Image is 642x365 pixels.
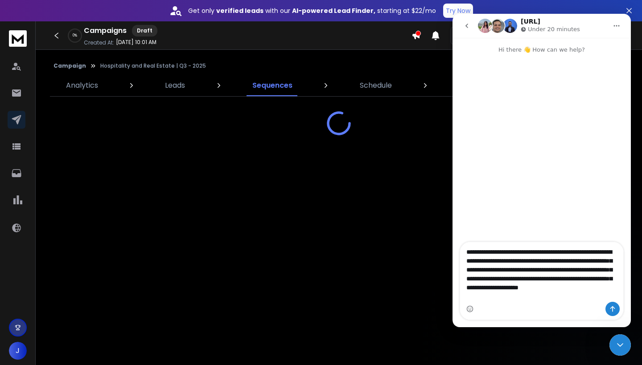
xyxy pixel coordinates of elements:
[9,342,27,360] button: J
[53,62,86,69] button: Campaign
[354,75,397,96] a: Schedule
[84,25,127,36] h1: Campaigns
[188,6,436,15] p: Get only with our starting at $22/mo
[160,75,190,96] a: Leads
[446,6,470,15] p: Try Now
[61,75,103,96] a: Analytics
[66,80,98,91] p: Analytics
[100,62,206,69] p: Hospitality and Real Estate | Q3 - 2025
[292,6,375,15] strong: AI-powered Lead Finder,
[247,75,298,96] a: Sequences
[252,80,292,91] p: Sequences
[9,30,27,47] img: logo
[84,39,114,46] p: Created At:
[360,80,392,91] p: Schedule
[165,80,185,91] p: Leads
[216,6,263,15] strong: verified leads
[443,4,473,18] button: Try Now
[116,39,156,46] p: [DATE] 10:01 AM
[73,33,77,38] p: 0 %
[453,14,631,327] iframe: Intercom live chat
[609,334,631,356] iframe: Intercom live chat
[132,25,157,36] div: Draft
